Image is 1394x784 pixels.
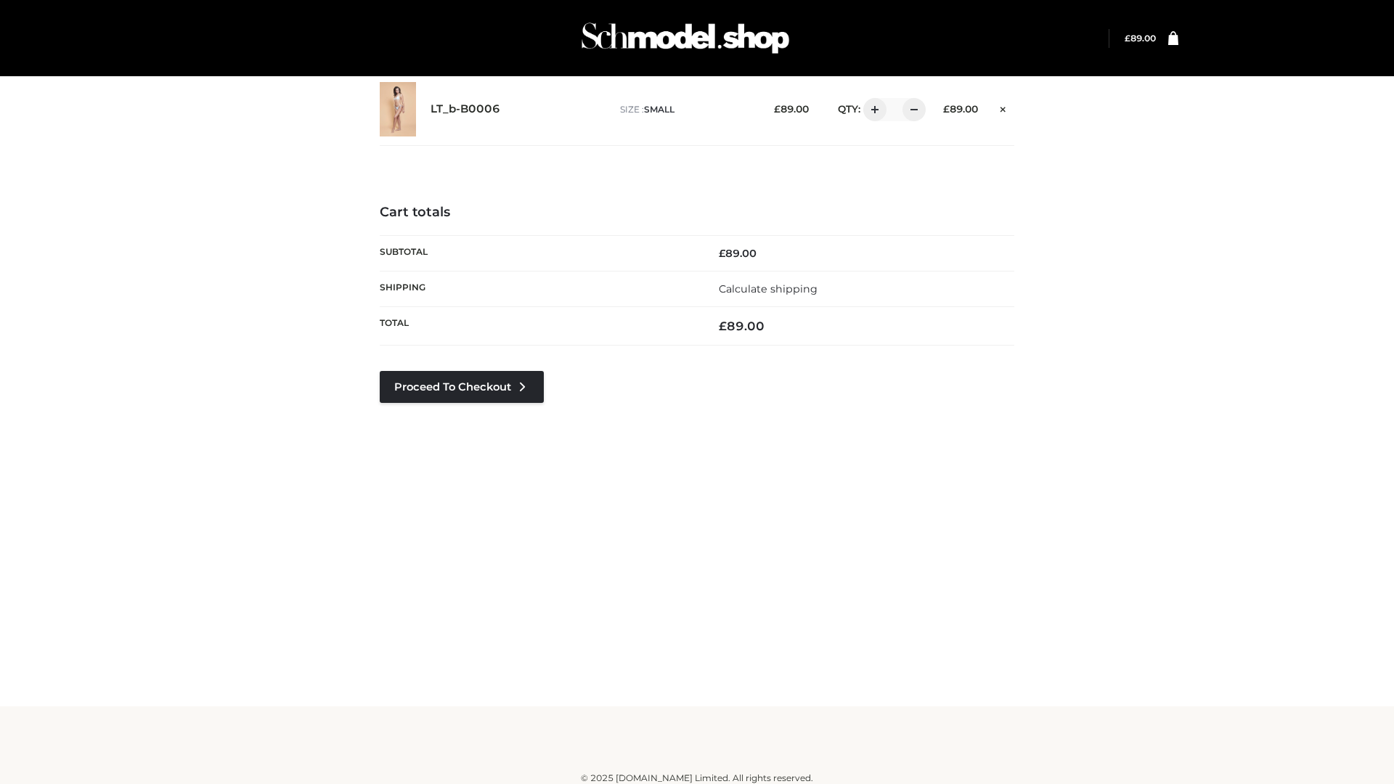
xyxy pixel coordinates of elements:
a: Calculate shipping [719,282,818,295]
p: size : [620,103,751,116]
th: Shipping [380,271,697,306]
span: £ [943,103,950,115]
img: LT_b-B0006 - SMALL [380,82,416,136]
span: £ [1125,33,1130,44]
h4: Cart totals [380,205,1014,221]
bdi: 89.00 [774,103,809,115]
span: £ [774,103,780,115]
span: SMALL [644,104,674,115]
bdi: 89.00 [719,319,765,333]
span: £ [719,319,727,333]
span: £ [719,247,725,260]
a: Remove this item [992,98,1014,117]
a: Proceed to Checkout [380,371,544,403]
bdi: 89.00 [719,247,757,260]
bdi: 89.00 [1125,33,1156,44]
bdi: 89.00 [943,103,978,115]
img: Schmodel Admin 964 [576,9,794,67]
a: £89.00 [1125,33,1156,44]
th: Total [380,307,697,346]
a: LT_b-B0006 [431,102,500,116]
th: Subtotal [380,235,697,271]
div: QTY: [823,98,921,121]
